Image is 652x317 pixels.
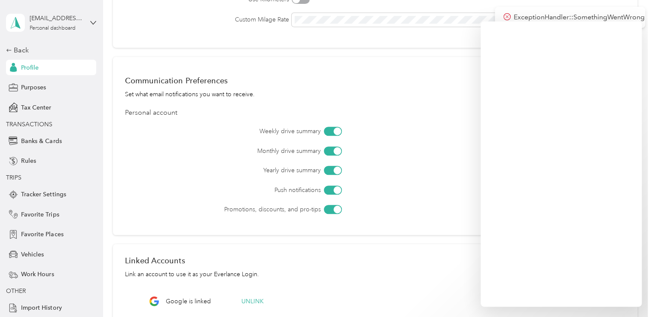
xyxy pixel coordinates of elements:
span: Rules [21,156,36,165]
span: Profile [21,63,39,72]
span: Google is linked [166,297,210,306]
span: Work Hours [21,270,54,279]
div: Linked Accounts [125,256,625,265]
button: Unlink [235,294,269,309]
div: Set what email notifications you want to receive. [125,90,254,99]
label: Custom Milage Rate [125,15,289,24]
img: Google Logo [149,296,160,307]
span: TRANSACTIONS [6,121,52,128]
iframe: ada-chat-frame [481,21,642,307]
span: OTHER [6,287,26,295]
span: Import History [21,303,61,312]
div: Personal account [125,108,625,118]
div: Back [6,45,92,55]
span: Tax Center [21,103,51,112]
span: Purposes [21,83,46,92]
label: Weekly drive summary [173,127,321,136]
label: Promotions, discounts, and pro-tips [173,205,321,214]
span: Tracker Settings [21,190,66,199]
span: Favorite Trips [21,210,59,219]
span: Favorite Places [21,230,63,239]
div: [EMAIL_ADDRESS][DOMAIN_NAME] [30,14,83,23]
span: Vehicles [21,250,44,259]
label: Yearly drive summary [173,166,321,175]
label: Push notifications [173,186,321,195]
label: Monthly drive summary [173,146,321,155]
div: Link an account to use it as your Everlance Login. [125,270,625,279]
div: Personal dashboard [30,26,76,31]
span: TRIPS [6,174,21,181]
div: Communication Preferences [125,76,254,85]
p: ExceptionHandler::SomethingWentWrong [514,12,646,23]
span: Banks & Cards [21,137,61,146]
